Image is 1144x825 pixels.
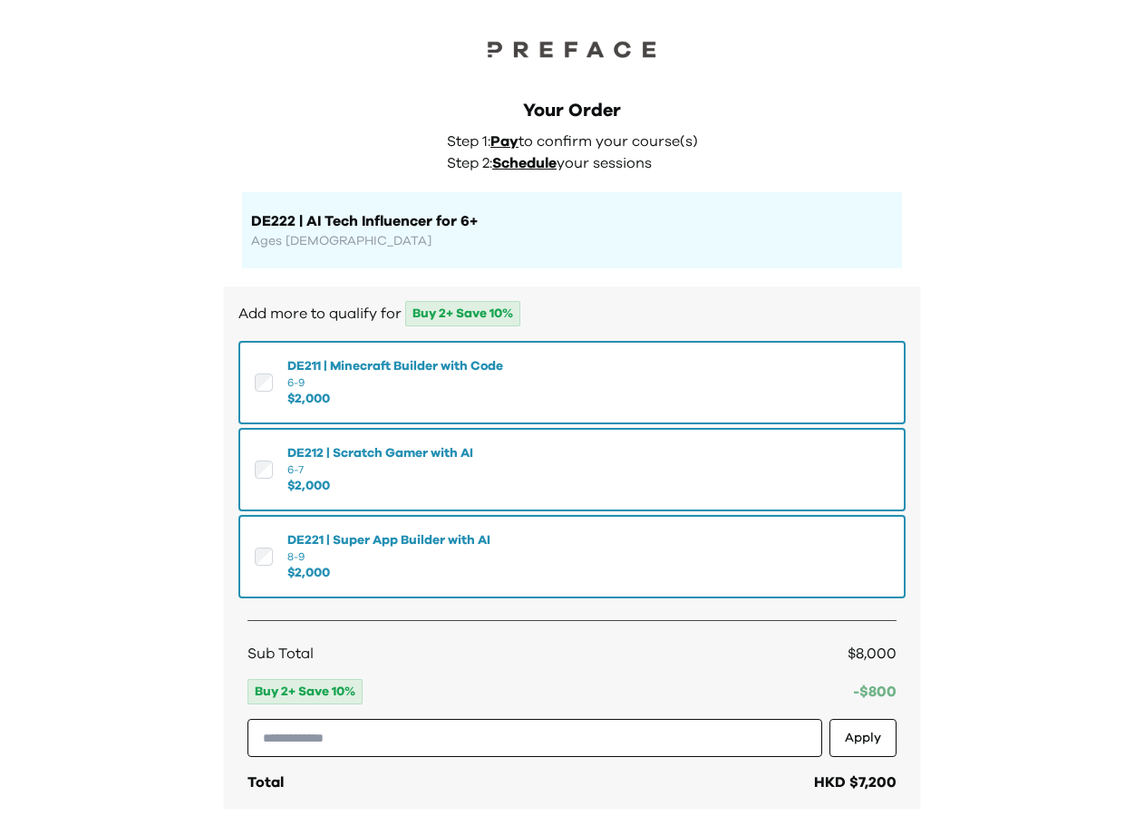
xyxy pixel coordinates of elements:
span: Buy 2+ Save 10% [247,679,363,704]
h2: Add more to qualify for [238,301,906,326]
span: -$ 800 [853,684,897,699]
span: $ 2,000 [287,564,490,582]
span: $ 2,000 [287,390,503,408]
button: Apply [829,719,897,757]
span: Buy 2+ Save 10% [405,301,520,326]
span: $8,000 [848,646,897,661]
button: DE221 | Super App Builder with AI8-9$2,000 [238,515,906,598]
span: DE221 | Super App Builder with AI [287,531,490,549]
div: Your Order [242,98,902,123]
button: DE211 | Minecraft Builder with Code6-9$2,000 [238,341,906,424]
p: Ages [DEMOGRAPHIC_DATA] [251,232,893,250]
span: 6-7 [287,462,473,477]
span: DE212 | Scratch Gamer with AI [287,444,473,462]
span: Pay [490,134,519,149]
span: $ 2,000 [287,477,473,495]
span: Schedule [492,156,557,170]
span: 8-9 [287,549,490,564]
p: Step 2: your sessions [447,152,708,174]
img: Preface Logo [481,36,663,62]
span: Total [247,775,284,790]
button: DE212 | Scratch Gamer with AI6-7$2,000 [238,428,906,511]
div: HKD $7,200 [814,772,897,793]
span: Sub Total [247,643,314,665]
span: 6-9 [287,375,503,390]
h1: DE222 | AI Tech Influencer for 6+ [251,210,893,232]
p: Step 1: to confirm your course(s) [447,131,708,152]
span: DE211 | Minecraft Builder with Code [287,357,503,375]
